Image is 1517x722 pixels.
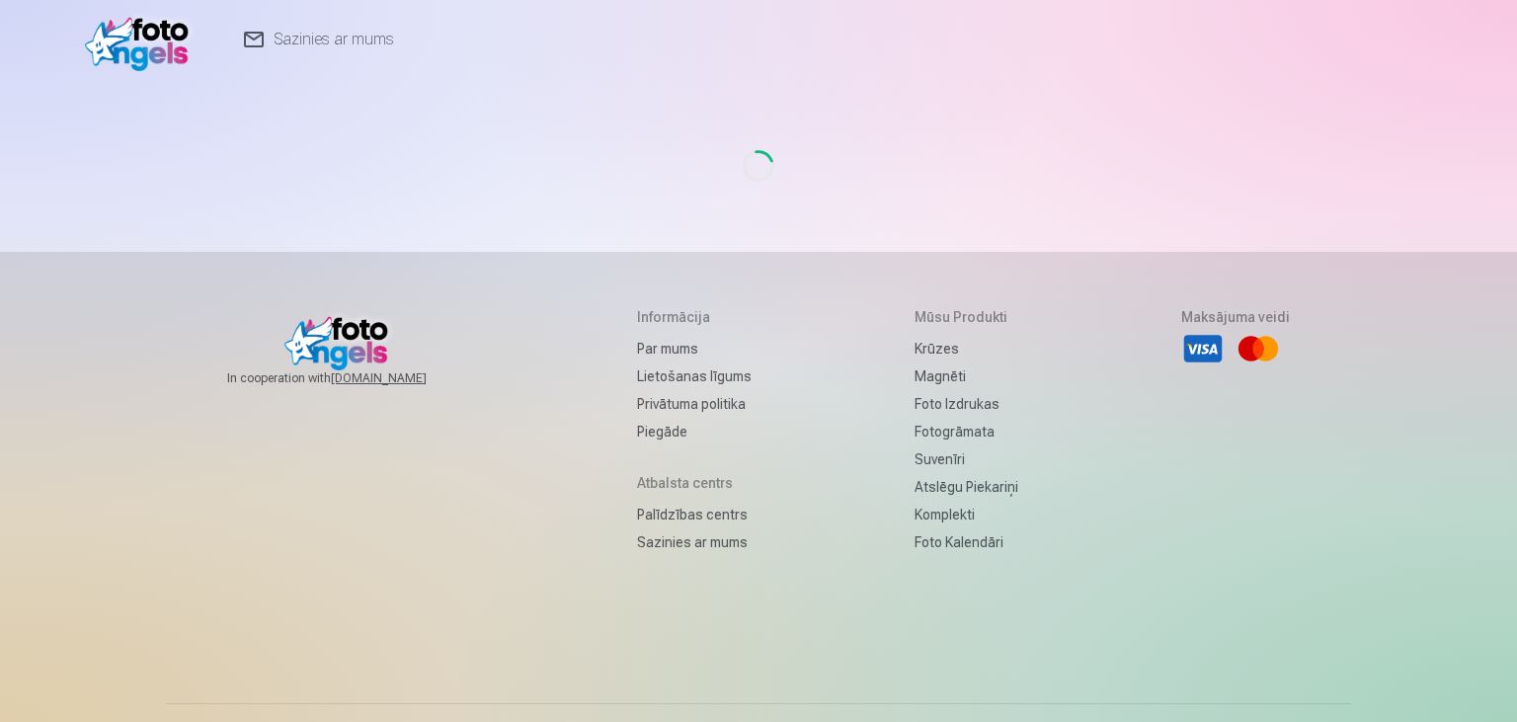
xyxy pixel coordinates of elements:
a: Krūzes [915,335,1018,362]
a: Par mums [637,335,752,362]
a: Suvenīri [915,445,1018,473]
h5: Maksājuma veidi [1181,307,1290,327]
a: Foto izdrukas [915,390,1018,418]
li: Visa [1181,327,1225,370]
a: Privātuma politika [637,390,752,418]
a: [DOMAIN_NAME] [331,370,474,386]
h5: Atbalsta centrs [637,473,752,493]
a: Sazinies ar mums [637,528,752,556]
h5: Informācija [637,307,752,327]
a: Foto kalendāri [915,528,1018,556]
h5: Mūsu produkti [915,307,1018,327]
a: Fotogrāmata [915,418,1018,445]
a: Lietošanas līgums [637,362,752,390]
a: Piegāde [637,418,752,445]
a: Komplekti [915,501,1018,528]
span: In cooperation with [227,370,474,386]
img: /v1 [85,8,199,71]
li: Mastercard [1237,327,1280,370]
a: Magnēti [915,362,1018,390]
a: Atslēgu piekariņi [915,473,1018,501]
a: Palīdzības centrs [637,501,752,528]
